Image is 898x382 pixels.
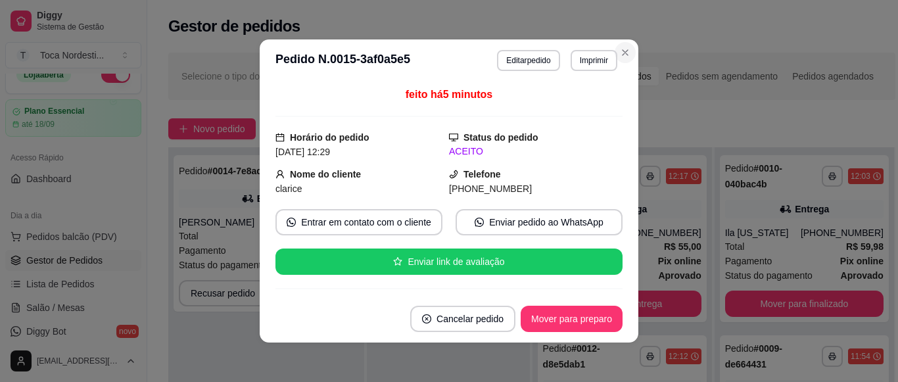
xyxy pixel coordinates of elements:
[521,306,623,332] button: Mover para preparo
[615,42,636,63] button: Close
[475,218,484,227] span: whats-app
[410,306,515,332] button: close-circleCancelar pedido
[275,170,285,179] span: user
[422,314,431,323] span: close-circle
[393,257,402,266] span: star
[290,169,361,179] strong: Nome do cliente
[275,50,410,71] h3: Pedido N. 0015-3af0a5e5
[275,183,302,194] span: clarice
[406,89,492,100] span: feito há 5 minutos
[449,183,532,194] span: [PHONE_NUMBER]
[571,50,617,71] button: Imprimir
[497,50,559,71] button: Editarpedido
[456,209,623,235] button: whats-appEnviar pedido ao WhatsApp
[275,249,623,275] button: starEnviar link de avaliação
[275,209,442,235] button: whats-appEntrar em contato com o cliente
[275,147,330,157] span: [DATE] 12:29
[449,133,458,142] span: desktop
[463,169,501,179] strong: Telefone
[449,170,458,179] span: phone
[287,218,296,227] span: whats-app
[449,145,623,158] div: ACEITO
[463,132,538,143] strong: Status do pedido
[275,133,285,142] span: calendar
[290,132,369,143] strong: Horário do pedido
